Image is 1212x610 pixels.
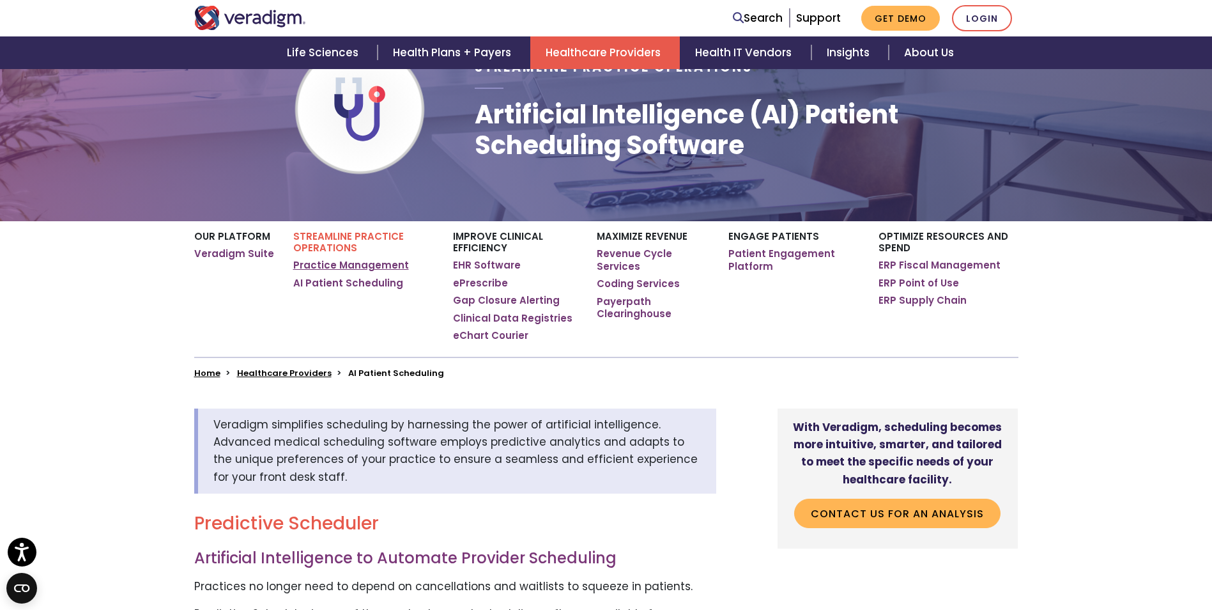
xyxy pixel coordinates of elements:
a: Support [796,10,841,26]
a: Insights [811,36,889,69]
a: ERP Supply Chain [878,294,967,307]
iframe: Drift Chat Widget [958,546,1197,595]
a: Patient Engagement Platform [728,247,859,272]
a: Revenue Cycle Services [597,247,709,272]
a: EHR Software [453,259,521,272]
a: Health IT Vendors [680,36,811,69]
img: Veradigm logo [194,6,306,30]
a: Healthcare Providers [530,36,680,69]
a: Contact us for an Analysis [794,499,1001,528]
a: Login [952,5,1012,31]
a: AI Patient Scheduling [293,277,403,290]
button: Open CMP widget [6,573,37,604]
span: Veradigm simplifies scheduling by harnessing the power of artificial intelligence. Advanced medic... [213,417,698,485]
a: Healthcare Providers [237,367,332,379]
a: Payerpath Clearinghouse [597,295,709,320]
h3: Artificial Intelligence to Automate Provider Scheduling [194,549,716,568]
h2: Predictive Scheduler [194,513,716,535]
a: eChart Courier [453,329,528,342]
a: Practice Management [293,259,409,272]
a: ePrescribe [453,277,508,290]
a: Clinical Data Registries [453,312,572,325]
a: About Us [889,36,969,69]
a: Search [733,10,783,27]
a: Health Plans + Payers [378,36,530,69]
a: Veradigm Suite [194,247,274,260]
strong: With Veradigm, scheduling becomes more intuitive, smarter, and tailored to meet the specific need... [793,419,1002,487]
a: Gap Closure Alerting [453,294,560,307]
a: ERP Point of Use [878,277,959,290]
span: Streamline Practice Operations [475,59,753,76]
a: Home [194,367,220,379]
a: ERP Fiscal Management [878,259,1001,272]
p: Practices no longer need to depend on cancellations and waitlists to squeeze in patients. [194,578,716,595]
a: Coding Services [597,278,680,290]
a: Life Sciences [272,36,378,69]
a: Get Demo [861,6,940,31]
h1: Artificial Intelligence (AI) Patient Scheduling Software [475,99,1018,160]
